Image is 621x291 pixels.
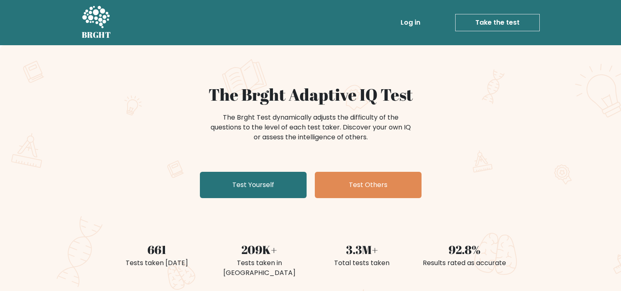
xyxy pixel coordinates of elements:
div: 92.8% [418,241,511,258]
div: Tests taken [DATE] [110,258,203,268]
a: Take the test [455,14,540,31]
a: Test Yourself [200,172,307,198]
div: The Brght Test dynamically adjusts the difficulty of the questions to the level of each test take... [208,113,413,142]
div: 209K+ [213,241,306,258]
div: Total tests taken [316,258,408,268]
h1: The Brght Adaptive IQ Test [110,85,511,104]
h5: BRGHT [82,30,111,40]
a: Test Others [315,172,422,198]
a: Log in [397,14,424,31]
div: Results rated as accurate [418,258,511,268]
div: Tests taken in [GEOGRAPHIC_DATA] [213,258,306,278]
div: 661 [110,241,203,258]
a: BRGHT [82,3,111,42]
div: 3.3M+ [316,241,408,258]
